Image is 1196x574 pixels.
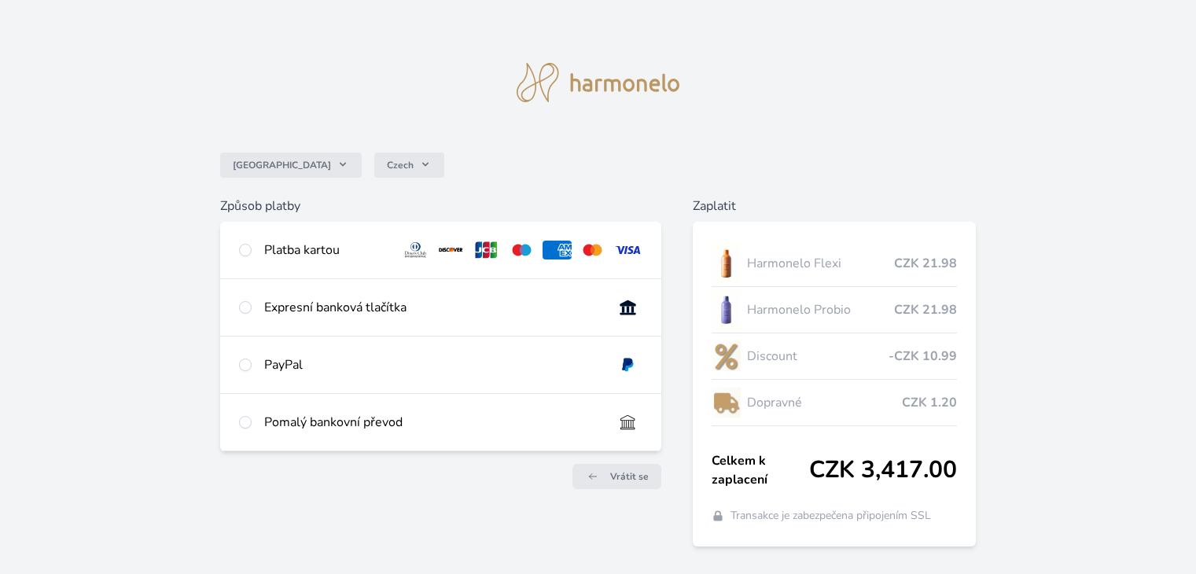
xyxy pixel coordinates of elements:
[543,241,572,259] img: amex.svg
[517,63,680,102] img: logo.svg
[613,241,642,259] img: visa.svg
[747,393,901,412] span: Dopravné
[472,241,501,259] img: jcb.svg
[613,355,642,374] img: paypal.svg
[264,355,600,374] div: PayPal
[220,197,661,215] h6: Způsob platby
[572,464,661,489] a: Vrátit se
[712,244,742,283] img: CLEAN_FLEXI_se_stinem_x-hi_(1)-lo.jpg
[578,241,607,259] img: mc.svg
[730,508,931,524] span: Transakce je zabezpečena připojením SSL
[387,159,414,171] span: Czech
[401,241,430,259] img: diners.svg
[233,159,331,171] span: [GEOGRAPHIC_DATA]
[747,347,888,366] span: Discount
[693,197,976,215] h6: Zaplatit
[747,254,893,273] span: Harmonelo Flexi
[889,347,957,366] span: -CZK 10.99
[220,153,362,178] button: [GEOGRAPHIC_DATA]
[374,153,444,178] button: Czech
[894,300,957,319] span: CZK 21.98
[264,298,600,317] div: Expresní banková tlačítka
[712,290,742,329] img: CLEAN_PROBIO_se_stinem_x-lo.jpg
[712,451,809,489] span: Celkem k zaplacení
[507,241,536,259] img: maestro.svg
[613,298,642,317] img: onlineBanking_CZ.svg
[894,254,957,273] span: CZK 21.98
[610,470,649,483] span: Vrátit se
[902,393,957,412] span: CZK 1.20
[712,383,742,422] img: delivery-lo.png
[712,337,742,376] img: discount-lo.png
[264,241,388,259] div: Platba kartou
[613,413,642,432] img: bankTransfer_IBAN.svg
[747,300,893,319] span: Harmonelo Probio
[264,413,600,432] div: Pomalý bankovní převod
[809,456,957,484] span: CZK 3,417.00
[436,241,466,259] img: discover.svg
